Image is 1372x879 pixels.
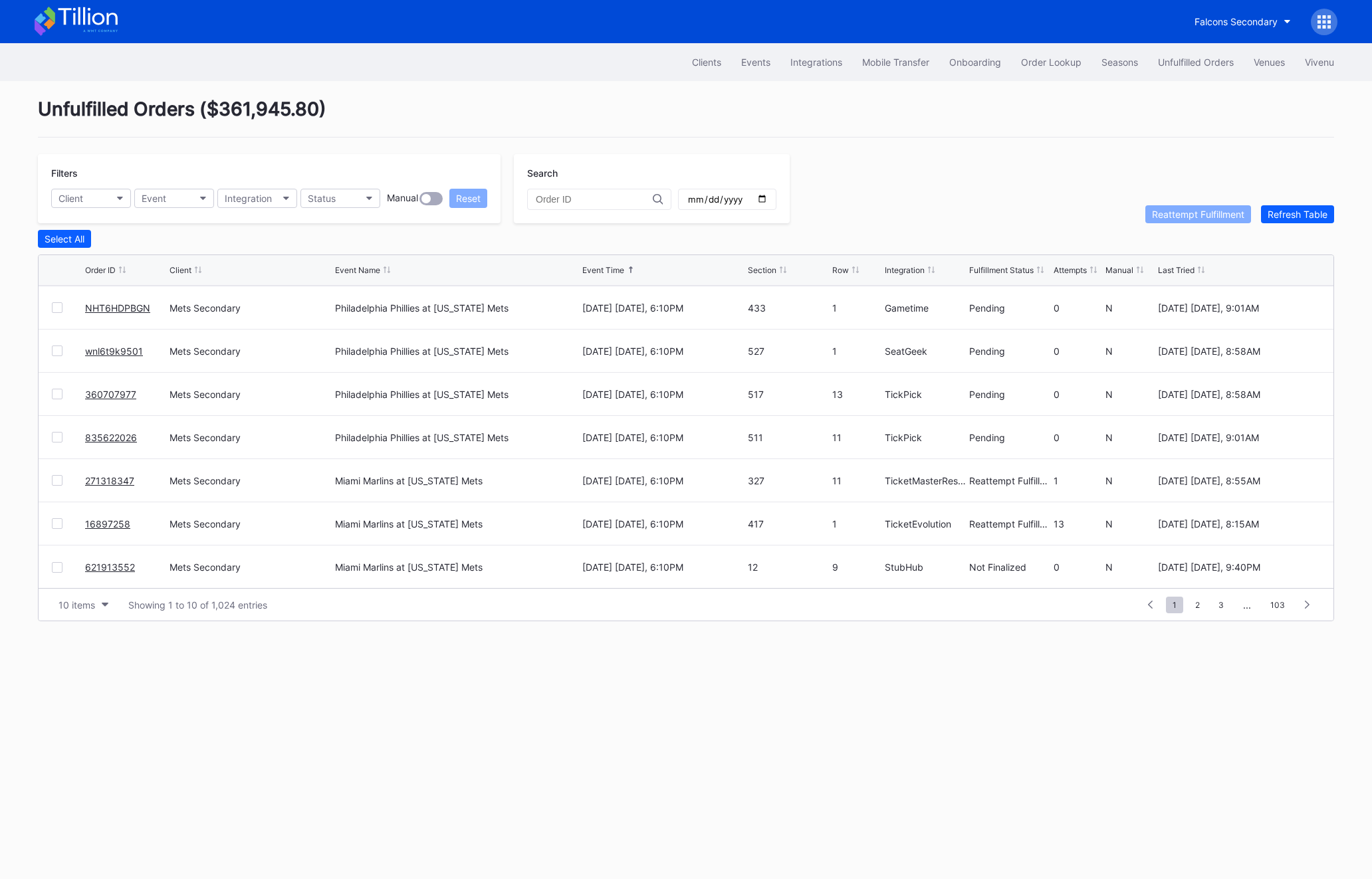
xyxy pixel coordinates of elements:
[85,518,130,530] a: 16897258
[832,432,881,443] div: 11
[170,475,332,486] div: Mets Secondary
[51,167,487,179] div: Filters
[1158,265,1195,275] div: Last Tried
[1166,597,1183,613] span: 1
[741,56,770,68] div: Events
[449,189,487,208] button: Reset
[885,518,966,530] div: TicketEvolution
[582,475,744,486] div: [DATE] [DATE], 6:10PM
[582,389,744,400] div: [DATE] [DATE], 6:10PM
[748,389,829,400] div: 517
[862,56,929,68] div: Mobile Transfer
[885,432,966,443] div: TickPick
[1261,205,1334,223] button: Refresh Table
[1264,597,1292,613] span: 103
[885,561,966,573] div: StubHub
[128,599,267,611] div: Showing 1 to 10 of 1,024 entries
[1158,302,1320,314] div: [DATE] [DATE], 9:01AM
[1105,345,1154,357] div: N
[692,56,721,68] div: Clients
[335,432,509,443] div: Philadelphia Phillies at [US_STATE] Mets
[1054,475,1102,486] div: 1
[1145,205,1251,223] button: Reattempt Fulfillment
[1054,302,1102,314] div: 0
[1054,265,1087,275] div: Attempts
[38,230,91,248] button: Select All
[38,98,1334,138] div: Unfulfilled Orders ( $361,945.80 )
[1268,209,1327,220] div: Refresh Table
[1105,475,1154,486] div: N
[1105,389,1154,400] div: N
[45,233,84,244] div: Select All
[1021,56,1082,68] div: Order Lookup
[885,345,966,357] div: SeatGeek
[1158,432,1320,443] div: [DATE] [DATE], 9:01AM
[170,389,332,400] div: Mets Secondary
[969,518,1050,530] div: Reattempt Fulfillment
[85,265,116,275] div: Order ID
[387,192,418,205] div: Manual
[456,193,481,204] div: Reset
[335,561,483,573] div: Miami Marlins at [US_STATE] Mets
[832,265,849,275] div: Row
[1105,561,1154,573] div: N
[527,167,776,179] div: Search
[300,189,380,208] button: Status
[748,561,829,573] div: 12
[748,475,829,486] div: 327
[582,302,744,314] div: [DATE] [DATE], 6:10PM
[1148,50,1244,74] button: Unfulfilled Orders
[1054,561,1102,573] div: 0
[85,561,135,573] a: 621913552
[1091,50,1148,74] a: Seasons
[1158,475,1320,486] div: [DATE] [DATE], 8:55AM
[1185,9,1301,34] button: Falcons Secondary
[1305,56,1334,68] div: Vivenu
[790,56,842,68] div: Integrations
[832,389,881,400] div: 13
[832,518,881,530] div: 1
[582,345,744,357] div: [DATE] [DATE], 6:10PM
[969,302,1050,314] div: Pending
[682,50,731,74] button: Clients
[885,389,966,400] div: TickPick
[308,193,336,204] div: Status
[1105,265,1133,275] div: Manual
[1105,302,1154,314] div: N
[1244,50,1295,74] button: Venues
[885,302,966,314] div: Gametime
[832,475,881,486] div: 11
[731,50,780,74] a: Events
[1105,432,1154,443] div: N
[949,56,1001,68] div: Onboarding
[748,432,829,443] div: 511
[582,561,744,573] div: [DATE] [DATE], 6:10PM
[170,345,332,357] div: Mets Secondary
[170,561,332,573] div: Mets Secondary
[852,50,939,74] a: Mobile Transfer
[582,518,744,530] div: [DATE] [DATE], 6:10PM
[939,50,1011,74] button: Onboarding
[170,518,332,530] div: Mets Secondary
[969,265,1034,275] div: Fulfillment Status
[832,345,881,357] div: 1
[170,265,191,275] div: Client
[832,302,881,314] div: 1
[1158,345,1320,357] div: [DATE] [DATE], 8:58AM
[780,50,852,74] button: Integrations
[1158,518,1320,530] div: [DATE] [DATE], 8:15AM
[748,345,829,357] div: 527
[335,345,509,357] div: Philadelphia Phillies at [US_STATE] Mets
[1152,209,1244,220] div: Reattempt Fulfillment
[335,475,483,486] div: Miami Marlins at [US_STATE] Mets
[85,389,136,400] a: 360707977
[85,345,143,357] a: wnl6t9k9501
[58,599,95,611] div: 10 items
[748,265,776,275] div: Section
[832,561,881,573] div: 9
[85,302,150,314] a: NHT6HDPBGN
[969,432,1050,443] div: Pending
